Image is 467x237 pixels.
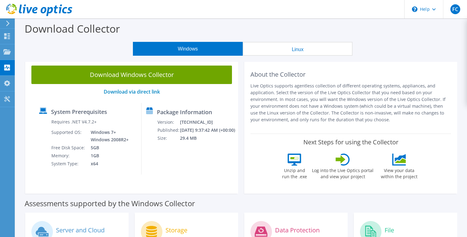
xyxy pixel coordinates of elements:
[86,144,130,152] td: 5GB
[275,227,320,233] label: Data Protection
[385,227,394,233] label: File
[56,227,105,233] label: Server and Cloud
[243,42,353,56] button: Linux
[157,126,180,134] td: Published:
[86,152,130,160] td: 1GB
[450,4,460,14] span: FC
[104,88,160,95] a: Download via direct link
[51,119,97,125] label: Requires .NET V4.7.2+
[51,128,86,144] td: Supported OS:
[250,71,451,78] h2: About the Collector
[133,42,243,56] button: Windows
[312,166,374,180] label: Log into the Live Optics portal and view your project
[25,22,120,36] label: Download Collector
[51,109,107,115] label: System Prerequisites
[377,166,421,180] label: View your data within the project
[51,144,86,152] td: Free Disk Space:
[180,134,235,142] td: 29.4 MB
[250,82,451,123] p: Live Optics supports agentless collection of different operating systems, appliances, and applica...
[31,66,232,84] a: Download Windows Collector
[157,118,180,126] td: Version:
[25,200,195,207] label: Assessments supported by the Windows Collector
[157,109,212,115] label: Package Information
[412,6,417,12] svg: \n
[51,160,86,168] td: System Type:
[157,134,180,142] td: Size:
[280,166,309,180] label: Unzip and run the .exe
[86,160,130,168] td: x64
[303,139,398,146] label: Next Steps for using the Collector
[51,152,86,160] td: Memory:
[180,126,235,134] td: [DATE] 9:37:42 AM (+00:00)
[166,227,187,233] label: Storage
[86,128,130,144] td: Windows 7+ Windows 2008R2+
[180,118,235,126] td: [TECHNICAL_ID]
